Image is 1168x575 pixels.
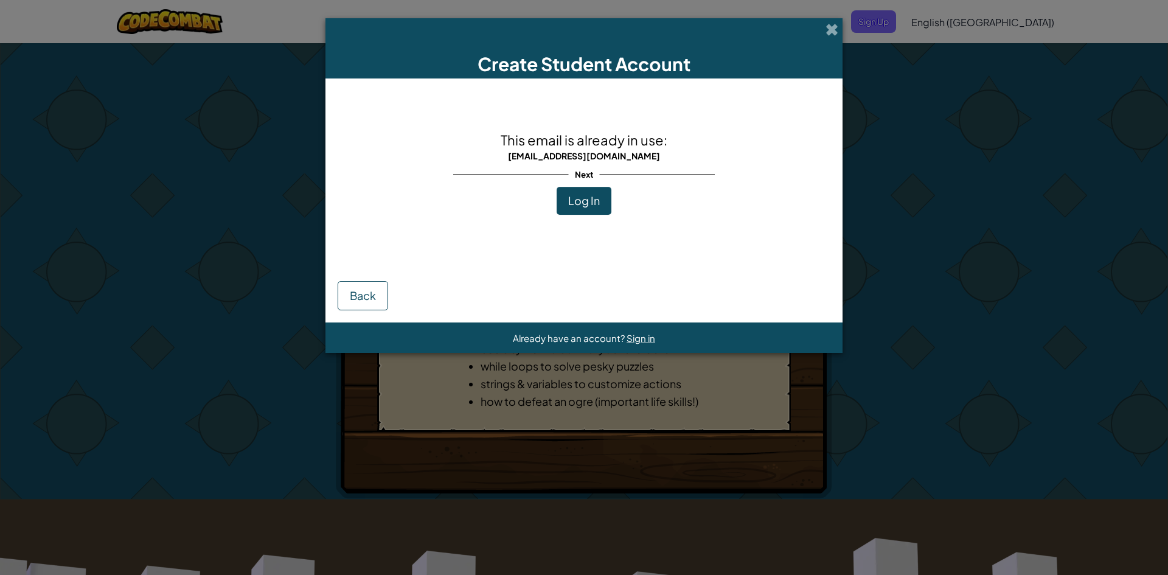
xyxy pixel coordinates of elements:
[501,131,667,148] span: This email is already in use:
[557,187,611,215] button: Log In
[568,193,600,207] span: Log In
[627,332,655,344] a: Sign in
[478,52,690,75] span: Create Student Account
[513,332,627,344] span: Already have an account?
[508,150,660,161] span: [EMAIL_ADDRESS][DOMAIN_NAME]
[569,166,600,183] span: Next
[350,288,376,302] span: Back
[338,281,388,310] button: Back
